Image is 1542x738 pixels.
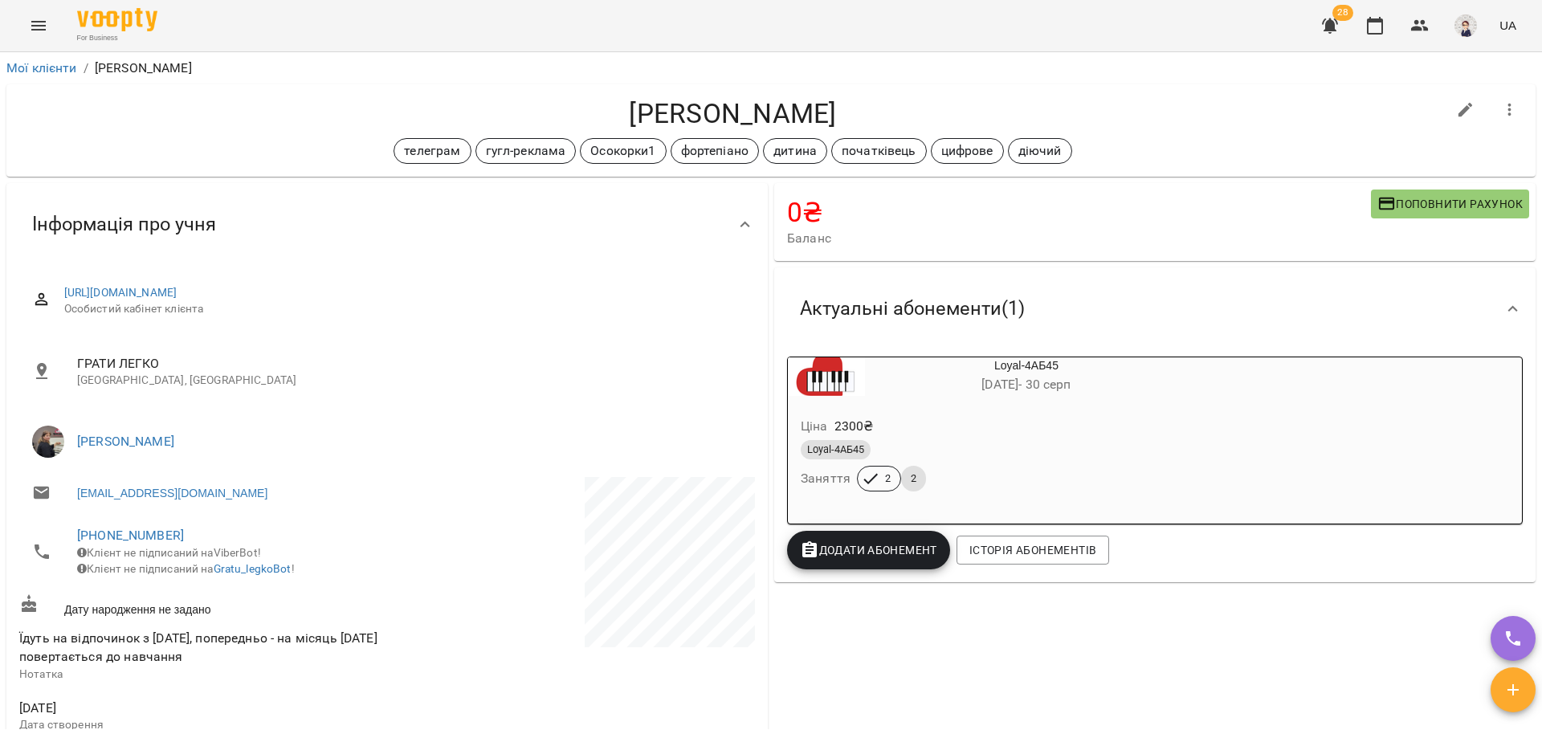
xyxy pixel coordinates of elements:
button: Loyal-4АБ45[DATE]- 30 серпЦіна2300₴Loyal-4АБ45Заняття22 [788,357,1188,511]
p: телеграм [404,141,460,161]
a: Gratu_legkoBot [214,562,292,575]
p: дитина [773,141,817,161]
div: Loyal-4АБ45 [865,357,1188,396]
span: Інформація про учня [32,212,216,237]
span: Актуальні абонементи ( 1 ) [800,296,1025,321]
img: Voopty Logo [77,8,157,31]
p: Нотатка [19,667,384,683]
nav: breadcrumb [6,59,1536,78]
p: початківець [842,141,916,161]
div: діючий [1008,138,1072,164]
img: aa85c507d3ef63538953964a1cec316d.png [1454,14,1477,37]
span: Додати Абонемент [800,540,937,560]
span: [DATE] [19,699,384,718]
div: Дату народження не задано [16,591,387,621]
p: гугл-реклама [486,141,566,161]
div: цифрове [931,138,1004,164]
img: Тетяна КУРУЧ [32,426,64,458]
button: UA [1493,10,1523,40]
h4: 0 ₴ [787,196,1371,229]
span: Поповнити рахунок [1377,194,1523,214]
span: Клієнт не підписаний на ! [77,562,295,575]
span: Баланс [787,229,1371,248]
h4: [PERSON_NAME] [19,97,1446,130]
button: Історія абонементів [957,536,1109,565]
a: [PHONE_NUMBER] [77,528,184,543]
span: [DATE] - 30 серп [981,377,1071,392]
span: UA [1499,17,1516,34]
button: Додати Абонемент [787,531,950,569]
p: Дата створення [19,717,384,733]
p: [GEOGRAPHIC_DATA], [GEOGRAPHIC_DATA] [77,373,742,389]
h6: Ціна [801,415,828,438]
p: [PERSON_NAME] [95,59,192,78]
span: Історія абонементів [969,540,1096,560]
div: телеграм [394,138,471,164]
button: Menu [19,6,58,45]
span: Loyal-4АБ45 [801,442,871,457]
div: Осокорки1 [580,138,666,164]
div: дитина [763,138,827,164]
span: Клієнт не підписаний на ViberBot! [77,546,261,559]
div: гугл-реклама [475,138,577,164]
div: Інформація про учня [6,183,768,266]
p: 2300 ₴ [834,417,874,436]
span: ГРАТИ ЛЕГКО [77,354,742,373]
a: [EMAIL_ADDRESS][DOMAIN_NAME] [77,485,267,501]
div: фортепіано [671,138,759,164]
div: початківець [831,138,927,164]
p: цифрове [941,141,993,161]
div: Loyal-4АБ45 [788,357,865,396]
li: / [84,59,88,78]
span: Їдуть на відпочинок з [DATE], попередньо - на місяць [DATE] повертається до навчання [19,630,377,665]
div: Актуальні абонементи(1) [774,267,1536,350]
span: Особистий кабінет клієнта [64,301,742,317]
h6: Заняття [801,467,851,490]
a: Мої клієнти [6,60,77,75]
span: For Business [77,33,157,43]
p: фортепіано [681,141,749,161]
span: 2 [901,471,926,486]
a: [PERSON_NAME] [77,434,174,449]
a: [URL][DOMAIN_NAME] [64,286,177,299]
span: 2 [875,471,900,486]
p: діючий [1018,141,1062,161]
p: Осокорки1 [590,141,655,161]
button: Поповнити рахунок [1371,190,1529,218]
span: 28 [1332,5,1353,21]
